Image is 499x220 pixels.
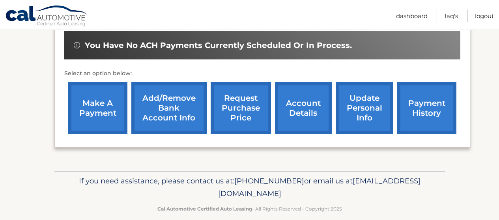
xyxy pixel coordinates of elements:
a: request purchase price [211,82,271,134]
a: Add/Remove bank account info [131,82,207,134]
img: alert-white.svg [74,42,80,48]
span: [PHONE_NUMBER] [234,176,304,185]
a: FAQ's [445,9,458,22]
a: Logout [475,9,494,22]
a: update personal info [336,82,393,134]
p: Select an option below: [64,69,460,78]
span: [EMAIL_ADDRESS][DOMAIN_NAME] [218,176,421,198]
a: Dashboard [396,9,428,22]
a: account details [275,82,332,134]
a: make a payment [68,82,127,134]
a: payment history [397,82,456,134]
span: You have no ACH payments currently scheduled or in process. [85,41,352,50]
strong: Cal Automotive Certified Auto Leasing [157,206,252,212]
p: If you need assistance, please contact us at: or email us at [60,175,440,200]
p: - All Rights Reserved - Copyright 2025 [60,205,440,213]
a: Cal Automotive [5,5,88,28]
